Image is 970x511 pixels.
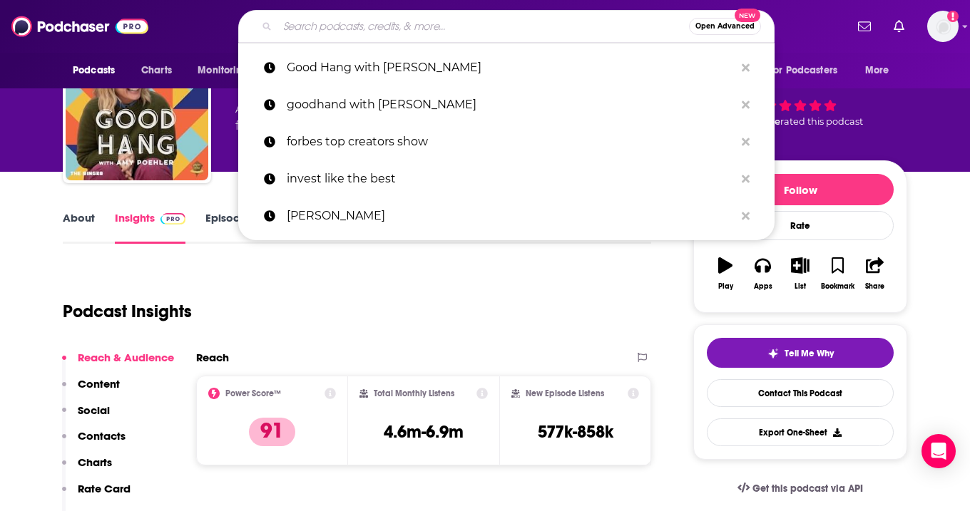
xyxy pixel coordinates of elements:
[855,57,907,84] button: open menu
[921,434,956,468] div: Open Intercom Messenger
[526,388,604,398] h2: New Episode Listens
[62,377,120,403] button: Content
[238,160,775,197] a: invest like the best
[225,388,281,398] h2: Power Score™
[78,482,131,495] p: Rate Card
[115,211,185,244] a: InsightsPodchaser Pro
[205,211,272,244] a: Episodes32
[63,301,192,322] h1: Podcast Insights
[188,57,267,84] button: open menu
[735,9,760,22] span: New
[238,86,775,123] a: goodhand with [PERSON_NAME]
[707,418,894,446] button: Export One-Sheet
[707,338,894,368] button: tell me why sparkleTell Me Why
[821,282,854,291] div: Bookmark
[63,57,133,84] button: open menu
[857,248,894,299] button: Share
[78,403,110,417] p: Social
[62,403,110,430] button: Social
[927,11,959,42] span: Logged in as sophiak
[718,282,733,291] div: Play
[160,213,185,224] img: Podchaser Pro
[693,48,907,136] div: 91 5 peoplerated this podcast
[538,421,613,443] h3: 577k-858k
[795,282,806,291] div: List
[752,482,863,495] span: Get this podcast via API
[238,197,775,234] a: [PERSON_NAME]
[287,86,735,123] p: goodhand with amy poeler
[695,23,755,30] span: Open Advanced
[760,57,858,84] button: open menu
[785,348,834,359] span: Tell Me Why
[865,61,889,81] span: More
[287,123,735,160] p: forbes top creators show
[689,18,761,35] button: Open AdvancedNew
[78,455,112,469] p: Charts
[277,15,689,38] input: Search podcasts, credits, & more...
[947,11,959,22] svg: Add a profile image
[287,160,735,197] p: invest like the best
[744,248,781,299] button: Apps
[249,418,295,446] p: 91
[235,100,395,135] div: A weekly podcast
[707,248,744,299] button: Play
[63,211,95,244] a: About
[62,351,174,377] button: Reach & Audience
[62,429,126,455] button: Contacts
[287,49,735,86] p: Good Hang with Amy Poehler
[78,429,126,443] p: Contacts
[707,211,894,240] div: Rate
[132,57,180,84] a: Charts
[11,13,148,40] img: Podchaser - Follow, Share and Rate Podcasts
[238,49,775,86] a: Good Hang with [PERSON_NAME]
[235,118,395,135] span: featuring
[852,14,877,38] a: Show notifications dropdown
[888,14,910,38] a: Show notifications dropdown
[767,348,779,359] img: tell me why sparkle
[865,282,884,291] div: Share
[927,11,959,42] button: Show profile menu
[374,388,454,398] h2: Total Monthly Listens
[66,38,208,180] img: Good Hang with Amy Poehler
[62,455,112,482] button: Charts
[707,379,894,407] a: Contact This Podcast
[198,61,248,81] span: Monitoring
[780,116,863,127] span: rated this podcast
[287,197,735,234] p: david senra
[78,351,174,364] p: Reach & Audience
[238,123,775,160] a: forbes top creators show
[62,482,131,508] button: Rate Card
[238,10,775,43] div: Search podcasts, credits, & more...
[707,174,894,205] button: Follow
[196,351,229,364] h2: Reach
[769,61,837,81] span: For Podcasters
[726,471,874,506] a: Get this podcast via API
[73,61,115,81] span: Podcasts
[819,248,856,299] button: Bookmark
[754,282,772,291] div: Apps
[927,11,959,42] img: User Profile
[141,61,172,81] span: Charts
[782,248,819,299] button: List
[78,377,120,391] p: Content
[384,421,464,443] h3: 4.6m-6.9m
